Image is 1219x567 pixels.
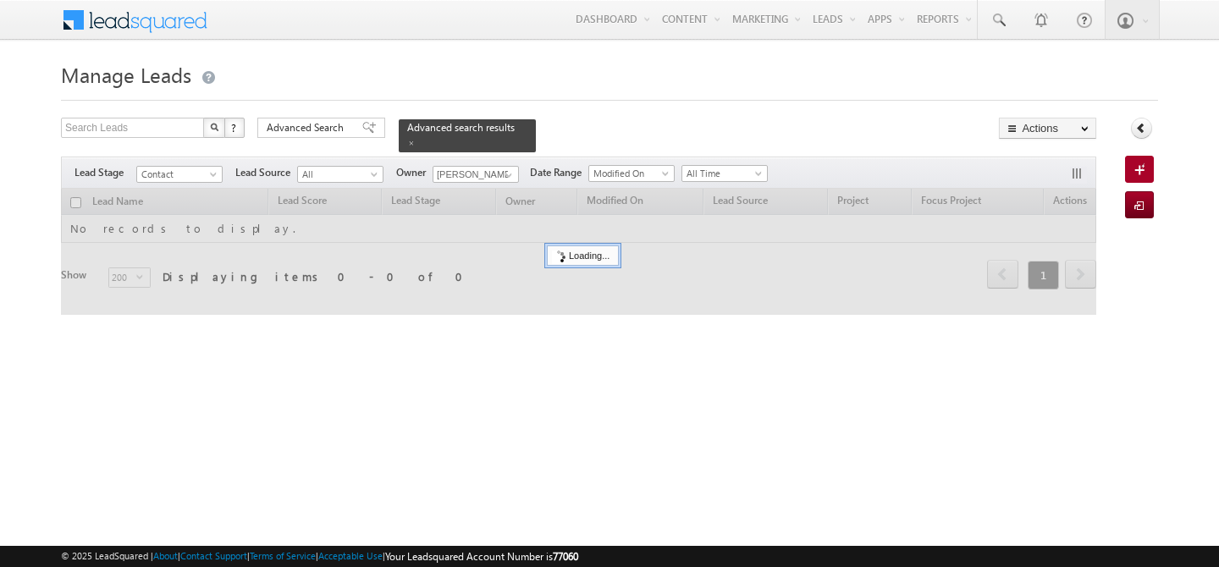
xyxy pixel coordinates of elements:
a: Acceptable Use [318,550,383,561]
a: Contact Support [180,550,247,561]
span: Your Leadsquared Account Number is [385,550,578,563]
span: Advanced Search [267,120,349,135]
span: Advanced search results [407,121,515,134]
a: Terms of Service [250,550,316,561]
button: Actions [999,118,1096,139]
a: Show All Items [496,167,517,184]
button: ? [224,118,245,138]
div: Loading... [547,245,619,266]
span: Owner [396,165,433,180]
span: Modified On [589,166,670,181]
span: Contact [137,167,218,182]
span: All [298,167,378,182]
input: Type to Search [433,166,519,183]
img: Search [210,123,218,131]
a: Contact [136,166,223,183]
span: © 2025 LeadSquared | | | | | [61,548,578,564]
span: Lead Source [235,165,297,180]
a: All [297,166,383,183]
span: 77060 [553,550,578,563]
a: All Time [681,165,768,182]
span: Manage Leads [61,61,191,88]
span: Lead Stage [74,165,136,180]
span: Date Range [530,165,588,180]
span: All Time [682,166,763,181]
a: Modified On [588,165,675,182]
a: About [153,550,178,561]
span: ? [231,120,239,135]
